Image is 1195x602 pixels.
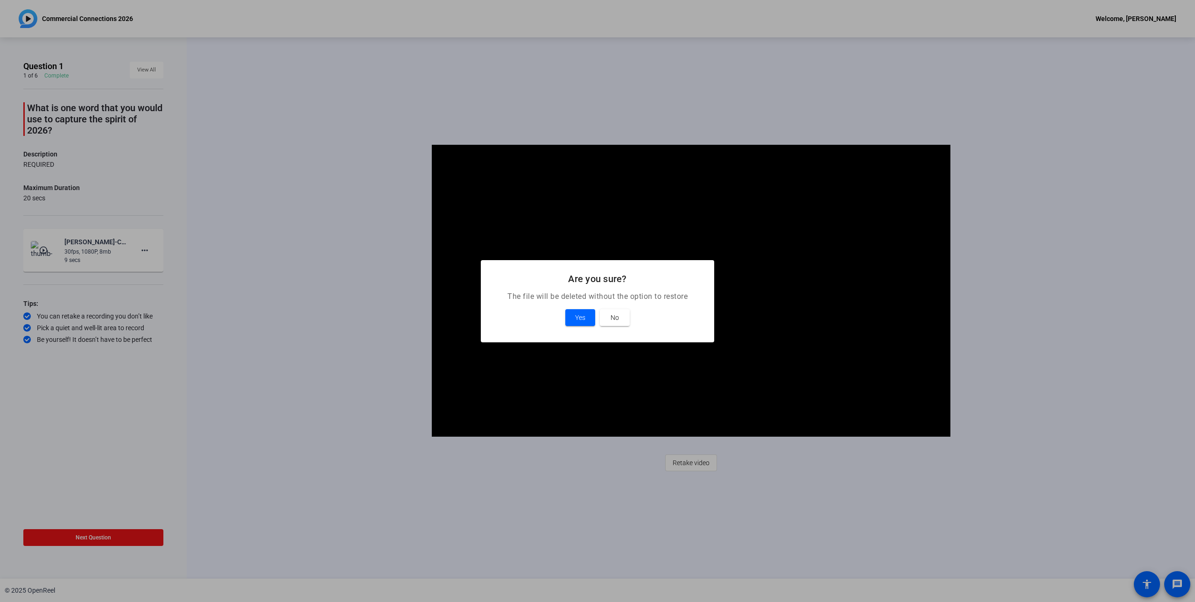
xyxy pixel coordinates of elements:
[492,271,703,286] h2: Are you sure?
[600,309,630,326] button: No
[575,312,585,323] span: Yes
[611,312,619,323] span: No
[492,291,703,302] p: The file will be deleted without the option to restore
[565,309,595,326] button: Yes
